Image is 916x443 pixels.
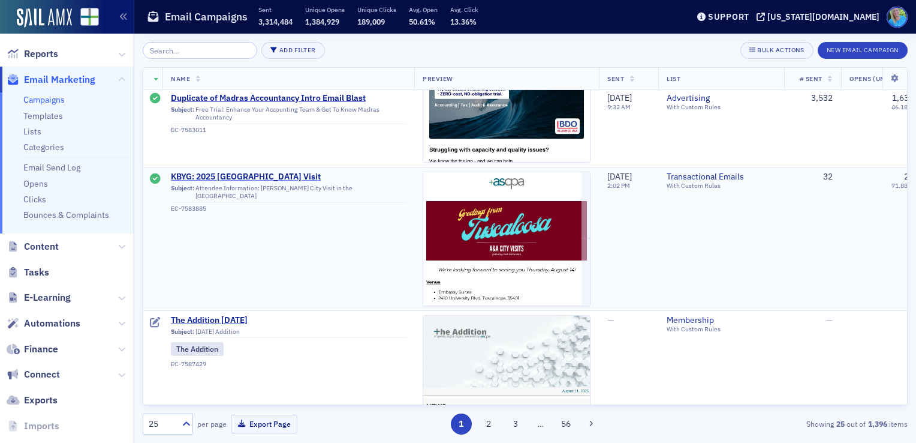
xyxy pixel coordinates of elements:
a: Clicks [23,194,46,205]
div: 46.18% [891,104,914,112]
p: Avg. Click [450,5,478,14]
span: List [667,74,680,83]
div: 1,631 [892,93,914,104]
a: Campaigns [23,94,65,105]
div: EC-7587429 [171,360,406,368]
button: New Email Campaign [818,42,908,59]
div: 71.88% [891,182,914,190]
div: Free Trial: Enhance Your Accounting Team & Get To Know Madras Accountancy [171,106,406,124]
p: Sent [258,5,293,14]
div: Support [708,11,749,22]
div: With Custom Rules [667,104,776,112]
label: per page [197,418,227,429]
a: Opens [23,178,48,189]
span: Subject: [171,328,194,336]
div: [DATE] Addition [171,328,406,339]
a: View Homepage [72,8,99,28]
div: Draft [150,317,161,329]
button: 2 [478,414,499,435]
span: Subject: [171,184,194,200]
button: Bulk Actions [740,42,813,59]
span: Profile [887,7,908,28]
a: KBYG: 2025 [GEOGRAPHIC_DATA] Visit [171,172,406,182]
div: 23 [904,172,914,182]
p: Avg. Open [409,5,438,14]
input: Search… [143,42,257,59]
img: SailAMX [17,8,72,28]
span: Finance [24,343,58,356]
div: With Custom Rules [667,182,776,190]
button: Export Page [231,415,297,433]
div: With Custom Rules [667,325,776,333]
div: Attendee Information: [PERSON_NAME] City Visit in the [GEOGRAPHIC_DATA] [171,184,406,203]
span: [DATE] [607,92,632,103]
p: Unique Clicks [357,5,396,14]
span: 189,009 [357,17,385,26]
a: Advertising [667,93,776,104]
span: Subject: [171,106,194,121]
button: [US_STATE][DOMAIN_NAME] [757,13,884,21]
span: — [607,315,614,325]
strong: 1,396 [866,418,889,429]
a: The Addition [DATE] [171,315,406,326]
div: EC-7583885 [171,205,406,212]
a: Templates [23,110,63,121]
a: Email Send Log [23,162,80,173]
span: Imports [24,420,59,433]
a: Tasks [7,266,49,279]
span: Email Marketing [24,73,95,86]
p: Unique Opens [305,5,345,14]
a: Duplicate of Madras Accountancy Intro Email Blast [171,93,406,104]
a: E-Learning [7,291,71,304]
div: Showing out of items [661,418,908,429]
button: 56 [556,414,577,435]
a: Content [7,240,59,253]
div: EC-7583011 [171,126,406,134]
span: # Sent [800,74,822,83]
div: The Addition [171,342,224,355]
a: Finance [7,343,58,356]
div: 32 [793,172,833,182]
span: — [826,315,833,325]
span: 1,384,929 [305,17,339,26]
time: 9:32 AM [607,103,631,112]
span: Name [171,74,190,83]
span: 3,314,484 [258,17,293,26]
button: 1 [451,414,472,435]
a: Email Marketing [7,73,95,86]
span: Preview [423,74,453,83]
button: Add Filter [261,42,325,59]
a: Transactional Emails [667,172,776,182]
div: Sent [150,173,161,185]
time: 2:02 PM [607,181,630,190]
span: E-Learning [24,291,71,304]
h1: Email Campaigns [165,10,248,24]
a: Connect [7,368,60,381]
a: New Email Campaign [818,44,908,55]
span: Sent [607,74,624,83]
span: Exports [24,394,58,407]
span: Automations [24,317,80,330]
span: 13.36% [450,17,477,26]
span: Tasks [24,266,49,279]
span: Membership [667,315,776,326]
span: Opens (Unique) [849,74,903,83]
strong: 25 [834,418,846,429]
button: 3 [505,414,526,435]
a: Categories [23,142,64,152]
span: Connect [24,368,60,381]
a: Lists [23,126,41,137]
span: [DATE] [607,171,632,182]
span: Reports [24,47,58,61]
div: Sent [150,93,161,105]
div: [US_STATE][DOMAIN_NAME] [767,11,879,22]
a: Reports [7,47,58,61]
a: Exports [7,394,58,407]
span: Content [24,240,59,253]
